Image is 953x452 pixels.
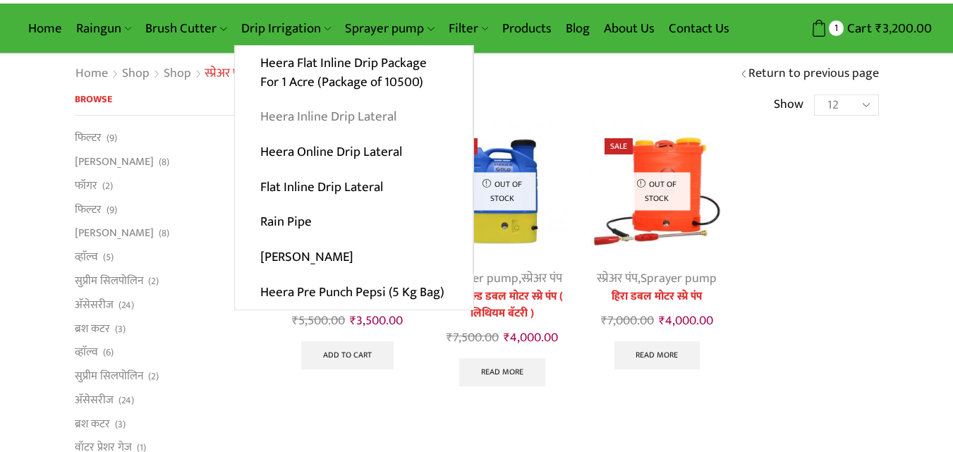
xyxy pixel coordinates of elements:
span: (9) [107,131,117,145]
a: Shop [163,65,192,83]
a: स्प्रेअर पंप [597,268,638,289]
span: ₹ [659,310,665,331]
span: ₹ [875,18,882,39]
a: About Us [597,12,662,45]
bdi: 7,500.00 [447,327,499,348]
a: सुप्रीम सिलपोलिन [75,269,143,293]
span: (3) [115,417,126,432]
a: Sprayer pump [338,12,441,45]
a: Contact Us [662,12,736,45]
a: Return to previous page [748,65,879,83]
a: हिरा डबल मोटर स्प्रे पंप [590,288,724,305]
div: , [435,269,569,288]
bdi: 4,000.00 [504,327,558,348]
a: व्हाॅल्व [75,245,98,269]
a: Rain Pipe [235,204,473,240]
span: ₹ [601,310,607,331]
a: स्प्रेअर पंप [521,268,562,289]
span: (5) [103,250,114,264]
span: 1 [829,20,844,35]
a: Heera Pre Punch Pepsi (5 Kg Bag) [235,274,473,310]
span: ₹ [350,310,356,331]
a: Brush Cutter [138,12,233,45]
bdi: 4,000.00 [659,310,713,331]
a: अ‍ॅसेसरीज [75,293,114,317]
a: [PERSON_NAME] [75,150,154,174]
a: Blog [559,12,597,45]
span: (24) [119,298,134,312]
a: Drip Irrigation [234,12,338,45]
a: [PERSON_NAME] [75,221,154,245]
a: Home [75,65,109,83]
a: फॉगर [75,173,97,197]
bdi: 7,000.00 [601,310,654,331]
a: ब्रश कटर [75,317,110,341]
a: सुप्रीम सिलपोलिन [75,365,143,389]
bdi: 5,500.00 [292,310,345,331]
p: Out of stock [469,173,536,210]
a: Products [495,12,559,45]
img: हिरा गोल्ड डबल मोटर स्प्रे पंप ( लिथियम बॅटरी ) [435,124,569,257]
span: Show [774,96,803,114]
span: (3) [115,322,126,336]
span: (2) [148,274,159,288]
a: 1 Cart ₹3,200.00 [798,16,932,42]
span: ₹ [292,310,298,331]
span: Cart [844,19,872,38]
p: Out of stock [624,173,691,210]
span: (2) [102,179,113,193]
a: Read more about “हिरा डबल मोटर स्प्रे पंप” [614,341,700,369]
a: Heera Flat Inline Drip Package For 1 Acre (Package of 10500) [235,46,473,100]
span: Browse [75,91,112,107]
a: [PERSON_NAME] [235,240,473,275]
span: Sale [605,138,633,154]
a: Home [21,12,69,45]
a: ब्रश कटर [75,412,110,436]
a: Raingun [69,12,138,45]
a: Filter [442,12,495,45]
a: Read more about “हिरा गोल्ड डबल मोटर स्प्रे पंप ( लिथियम बॅटरी )” [459,358,545,386]
span: (24) [119,393,134,408]
span: ₹ [504,327,510,348]
a: Sprayer pump [442,268,518,289]
a: Sprayer pump [641,268,717,289]
span: ₹ [447,327,453,348]
a: Flat Inline Drip Lateral [235,169,473,204]
a: हिरा गोल्ड डबल मोटर स्प्रे पंप ( लिथियम बॅटरी ) [435,288,569,322]
a: Heera Online Drip Lateral [235,135,473,170]
a: Shop [121,65,150,83]
div: , [590,269,724,288]
a: अ‍ॅसेसरीज [75,388,114,412]
span: (2) [148,369,159,384]
span: (8) [159,155,169,169]
bdi: 3,500.00 [350,310,403,331]
span: (6) [103,346,114,360]
bdi: 3,200.00 [875,18,932,39]
a: व्हाॅल्व [75,341,98,365]
a: Heera Inline Drip Lateral [235,99,473,135]
a: फिल्टर [75,197,102,221]
span: (8) [159,226,169,240]
a: Add to cart: “हिरा 12X12 बॅटरी स्प्रे पंप” [301,341,394,369]
nav: Breadcrumb [75,65,245,83]
a: फिल्टर [75,130,102,149]
img: Double Motor Spray Pump [590,124,724,257]
span: (9) [107,203,117,217]
h1: स्प्रेअर पंप [205,66,245,82]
